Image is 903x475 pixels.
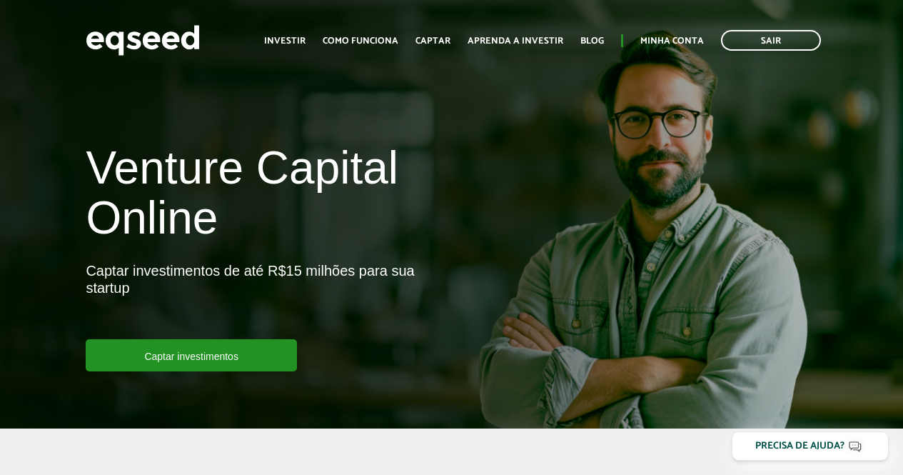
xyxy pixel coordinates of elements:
[415,36,450,46] a: Captar
[640,36,704,46] a: Minha conta
[264,36,306,46] a: Investir
[580,36,604,46] a: Blog
[86,21,200,59] img: EqSeed
[721,30,821,51] a: Sair
[323,36,398,46] a: Como funciona
[86,143,440,251] h1: Venture Capital Online
[86,262,440,339] p: Captar investimentos de até R$15 milhões para sua startup
[86,339,297,371] a: Captar investimentos
[468,36,563,46] a: Aprenda a investir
